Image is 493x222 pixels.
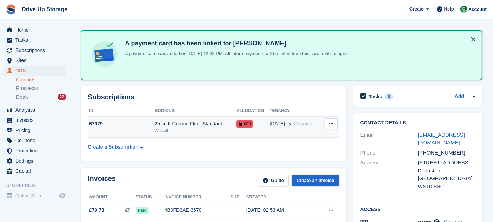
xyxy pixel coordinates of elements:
div: [STREET_ADDRESS] [418,159,475,167]
h2: Contact Details [360,120,475,126]
div: Darlaston [418,167,475,175]
div: 22 [58,94,66,100]
span: CRM [15,66,58,76]
span: Pricing [15,125,58,135]
a: menu [4,105,66,115]
th: Amount [88,192,136,203]
span: Create [409,6,424,13]
th: Booking [155,105,236,117]
a: Preview store [58,191,66,200]
h2: Invoices [88,175,116,186]
div: 4B9FD3AE-3670 [165,207,231,214]
span: Analytics [15,105,58,115]
a: menu [4,156,66,166]
span: Protection [15,146,58,156]
div: 67979 [88,120,155,128]
div: Email [360,131,418,147]
h4: A payment card has been linked for [PERSON_NAME] [122,39,349,47]
a: menu [4,55,66,65]
span: Capital [15,166,58,176]
a: Prospects [16,85,66,92]
span: Tasks [15,35,58,45]
a: Deals 22 [16,93,66,101]
a: Drive Up Storage [19,4,70,15]
a: menu [4,146,66,156]
img: Camille [460,6,467,13]
span: Prospects [16,85,38,92]
span: Ongoing [294,121,312,126]
div: Walsall [155,128,236,134]
a: menu [4,45,66,55]
h2: Tasks [369,93,382,100]
span: Deals [16,94,29,100]
th: ID [88,105,155,117]
a: menu [4,115,66,125]
span: £79.73 [89,207,104,214]
div: WS10 8NG [418,183,475,191]
span: 080 [236,120,253,128]
a: Add [455,93,464,101]
div: Phone [360,149,418,157]
a: menu [4,35,66,45]
th: Invoice number [165,192,231,203]
span: [DATE] [269,120,285,128]
th: Created [246,192,313,203]
img: stora-icon-8386f47178a22dfd0bd8f6a31ec36ba5ce8667c1dd55bd0f319d3a0aa187defe.svg [6,4,16,15]
div: 0 [385,93,393,100]
span: Storefront [6,182,70,189]
a: Guide [258,175,289,186]
h2: Access [360,205,475,213]
span: Subscriptions [15,45,58,55]
a: [EMAIL_ADDRESS][DOMAIN_NAME] [418,132,465,146]
span: Online Store [15,191,58,201]
div: [PHONE_NUMBER] [418,149,475,157]
p: A payment card was added on [DATE] 12:33 PM. All future payments will be taken from this card unt... [122,50,349,57]
a: menu [4,191,66,201]
a: menu [4,25,66,35]
a: Contacts [16,77,66,83]
span: Sites [15,55,58,65]
div: Address [360,159,418,190]
span: Help [444,6,454,13]
div: [GEOGRAPHIC_DATA] [418,175,475,183]
span: Account [468,6,487,13]
a: Create a Subscription [88,141,143,154]
a: Create an Invoice [292,175,339,186]
div: Create a Subscription [88,143,139,151]
span: Paid [136,207,149,214]
div: [DATE] 02:53 AM [246,207,313,214]
th: Allocation [236,105,269,117]
a: menu [4,66,66,76]
span: Coupons [15,136,58,145]
span: Home [15,25,58,35]
th: Tenancy [269,105,321,117]
span: Invoices [15,115,58,125]
a: menu [4,136,66,145]
h2: Subscriptions [88,93,339,101]
th: Due [231,192,246,203]
div: 25 sq ft Ground Floor Standard [155,120,236,128]
a: menu [4,166,66,176]
th: Status [136,192,165,203]
img: card-linked-ebf98d0992dc2aeb22e95c0e3c79077019eb2392cfd83c6a337811c24bc77127.svg [90,39,119,69]
a: menu [4,125,66,135]
span: Settings [15,156,58,166]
